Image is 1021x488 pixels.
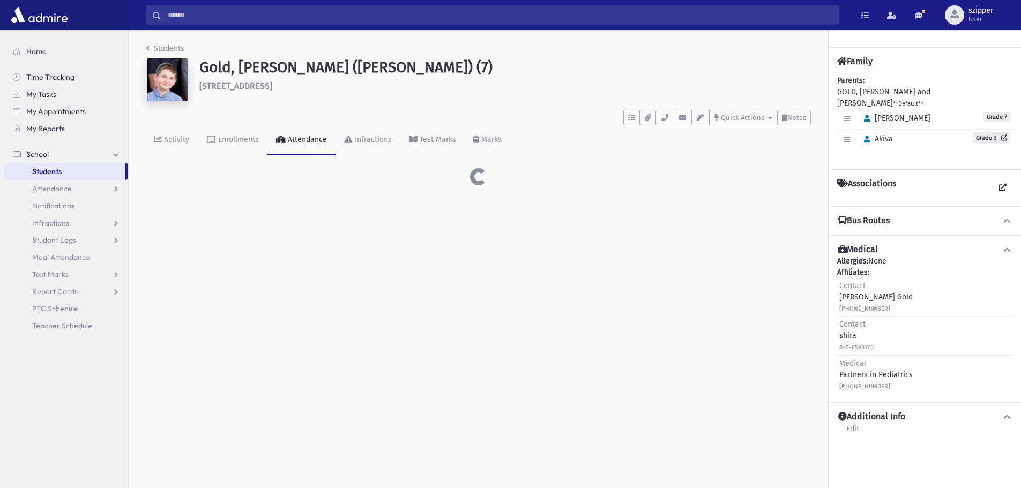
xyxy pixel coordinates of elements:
span: Notes [787,114,806,122]
div: Infractions [353,135,392,144]
b: Allergies: [837,257,868,266]
b: Affiliates: [837,268,869,277]
span: [PERSON_NAME] [859,114,930,123]
span: Medical [839,359,866,368]
a: My Tasks [4,86,128,103]
h4: Family [837,56,873,66]
a: Notifications [4,197,128,214]
button: Notes [777,110,811,125]
a: Test Marks [4,266,128,283]
span: Infractions [32,218,69,228]
div: [PERSON_NAME] Gold [839,280,913,314]
span: Students [32,167,62,176]
span: User [968,15,993,24]
div: Enrollments [216,135,259,144]
span: Student Logs [32,235,76,245]
a: My Reports [4,120,128,137]
div: Attendance [286,135,327,144]
span: Akiva [859,134,893,144]
nav: breadcrumb [146,43,184,58]
span: Report Cards [32,287,78,296]
h1: Gold, [PERSON_NAME] ([PERSON_NAME]) (7) [199,58,811,77]
a: Infractions [336,125,400,155]
span: Attendance [32,184,72,193]
span: Contact [839,320,866,329]
span: My Tasks [26,89,56,99]
span: Home [26,47,47,56]
div: shira [839,319,874,352]
div: Partners in Pediatrics [839,358,913,392]
input: Search [161,5,839,25]
a: Teacher Schedule [4,317,128,334]
a: Edit [846,423,860,442]
span: Teacher Schedule [32,321,92,331]
a: Time Tracking [4,69,128,86]
small: 845-6598120 [839,344,874,351]
span: School [26,149,49,159]
span: Grade 7 [983,112,1010,122]
a: Enrollments [198,125,267,155]
a: Meal Attendance [4,249,128,266]
a: Attendance [267,125,336,155]
a: Students [4,163,125,180]
a: View all Associations [993,178,1012,198]
span: PTC Schedule [32,304,78,313]
div: Test Marks [418,135,456,144]
a: Infractions [4,214,128,231]
a: Home [4,43,128,60]
a: Activity [146,125,198,155]
span: szipper [968,6,993,15]
h4: Bus Routes [838,215,890,227]
span: Meal Attendance [32,252,90,262]
a: Marks [465,125,510,155]
div: Activity [162,135,189,144]
button: Bus Routes [837,215,1012,227]
a: Report Cards [4,283,128,300]
h6: [STREET_ADDRESS] [199,81,811,91]
span: Contact [839,281,866,290]
span: Time Tracking [26,72,74,82]
a: Students [146,44,184,53]
span: Quick Actions [721,114,764,122]
h4: Medical [838,244,878,256]
small: [PHONE_NUMBER] [839,383,890,390]
a: My Appointments [4,103,128,120]
button: Quick Actions [710,110,777,125]
a: Grade 3 [973,132,1010,143]
span: Notifications [32,201,74,211]
a: PTC Schedule [4,300,128,317]
h4: Additional Info [838,411,905,423]
img: AdmirePro [9,4,70,26]
a: School [4,146,128,163]
a: Student Logs [4,231,128,249]
span: Test Marks [32,269,69,279]
span: My Reports [26,124,65,133]
div: Marks [479,135,502,144]
h4: Associations [837,178,896,198]
a: Attendance [4,180,128,197]
div: None [837,256,1012,394]
button: Medical [837,244,1012,256]
button: Additional Info [837,411,1012,423]
span: My Appointments [26,107,86,116]
a: Test Marks [400,125,465,155]
b: Parents: [837,76,865,85]
small: [PHONE_NUMBER] [839,305,890,312]
div: GOLD, [PERSON_NAME] and [PERSON_NAME] [837,75,1012,161]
